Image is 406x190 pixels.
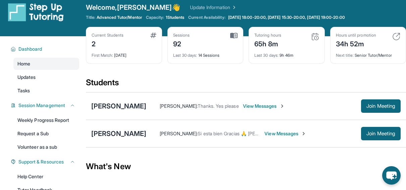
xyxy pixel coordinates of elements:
span: Title: [86,15,95,20]
img: Chevron-Right [301,131,306,136]
button: Join Meeting [361,127,401,140]
a: Volunteer as a sub [13,141,79,153]
span: 1 Students [166,15,185,20]
span: Last 30 days : [254,53,278,58]
button: Join Meeting [361,99,401,113]
div: [DATE] [92,49,156,58]
div: Sessions [173,33,190,38]
button: Dashboard [16,46,75,52]
img: card [392,33,400,41]
button: Support & Resources [16,158,75,165]
span: Dashboard [18,46,42,52]
span: Updates [17,74,36,81]
span: Support & Resources [18,158,64,165]
span: Home [17,60,30,67]
span: Capacity: [146,15,164,20]
div: What's New [86,152,406,181]
span: Advanced Tutor/Mentor [97,15,142,20]
button: chat-button [382,166,401,185]
div: 14 Sessions [173,49,238,58]
span: Thanks. Yes please [198,103,239,109]
span: Tasks [17,87,30,94]
span: Join Meeting [366,132,395,136]
span: First Match : [92,53,113,58]
img: card [311,33,319,41]
div: 34h 52m [336,38,376,49]
img: card [230,33,238,39]
span: [PERSON_NAME] : [160,103,198,109]
div: [PERSON_NAME] [91,129,146,138]
span: Last 30 days : [173,53,197,58]
span: View Messages [243,103,285,109]
div: 65h 8m [254,38,281,49]
span: [PERSON_NAME] : [160,131,198,136]
span: Next title : [336,53,354,58]
span: Current Availability: [188,15,225,20]
a: [DATE] 18:00-20:00, [DATE] 15:30-20:00, [DATE] 19:00-20:00 [227,15,346,20]
div: 2 [92,38,123,49]
span: [DATE] 18:00-20:00, [DATE] 15:30-20:00, [DATE] 19:00-20:00 [228,15,345,20]
div: Tutoring hours [254,33,281,38]
div: 9h 46m [254,49,319,58]
img: logo [8,3,64,21]
img: Chevron-Right [280,103,285,109]
button: Session Management [16,102,75,109]
a: Request a Sub [13,128,79,140]
a: Updates [13,71,79,83]
div: Current Students [92,33,123,38]
div: Senior Tutor/Mentor [336,49,401,58]
a: Update Information [190,4,237,11]
div: Students [86,77,406,92]
a: Home [13,58,79,70]
span: Join Meeting [366,104,395,108]
span: View Messages [264,130,306,137]
a: Tasks [13,85,79,97]
span: Welcome, [PERSON_NAME] 👋 [86,3,181,12]
img: Chevron Right [230,4,237,11]
div: 92 [173,38,190,49]
img: card [150,33,156,38]
div: [PERSON_NAME] [91,101,146,111]
a: Help Center [13,171,79,183]
span: Si esta bien Gracias 🙏 [PERSON_NAME] [198,131,285,136]
div: Hours until promotion [336,33,376,38]
a: Weekly Progress Report [13,114,79,126]
span: Session Management [18,102,65,109]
